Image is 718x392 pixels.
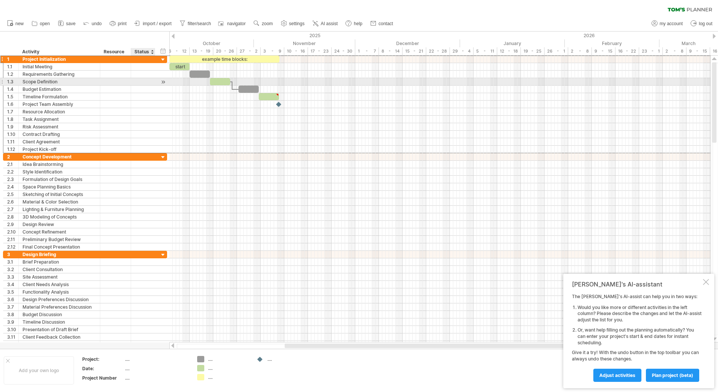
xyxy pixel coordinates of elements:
a: plan project (beta) [646,369,699,382]
div: 10 - 16 [284,47,308,55]
div: 1 - 7 [355,47,379,55]
span: navigator [227,21,246,26]
div: .... [208,374,249,380]
div: 1.11 [7,138,18,145]
div: Resource Allocation [23,108,96,115]
div: 12 - 18 [497,47,521,55]
div: Date: [82,365,124,372]
div: Site Assessment [23,273,96,280]
div: Sketching of Initial Concepts [23,191,96,198]
div: 3 [7,251,18,258]
div: 27 - 2 [237,47,261,55]
div: 3.7 [7,303,18,311]
div: 16 - 22 [615,47,639,55]
div: 3D Modeling of Concepts [23,213,96,220]
div: 3.8 [7,311,18,318]
a: print [108,19,129,29]
div: Concept Refinement [23,228,96,235]
div: 3.2 [7,266,18,273]
div: 20 - 26 [213,47,237,55]
div: Preliminary Budget Review [23,236,96,243]
div: Functionality Analysis [23,288,96,296]
div: 1 [7,56,18,63]
div: Space Planning Basics [23,183,96,190]
span: open [40,21,50,26]
div: Project Number [82,375,124,381]
div: Client Feedback Collection [23,333,96,341]
div: 1.3 [7,78,18,85]
div: scroll to activity [160,78,167,86]
div: Task Assignment [23,116,96,123]
div: 1.6 [7,101,18,108]
div: 1.10 [7,131,18,138]
div: Concept Development [23,153,96,160]
span: my account [660,21,683,26]
span: new [15,21,24,26]
span: contact [379,21,393,26]
a: filter/search [178,19,213,29]
span: print [118,21,127,26]
div: 1.5 [7,93,18,100]
div: Style Identification [23,168,96,175]
div: Project Initialization [23,56,96,63]
a: zoom [252,19,275,29]
div: 2 - 8 [568,47,592,55]
div: Client Needs Analysis [23,281,96,288]
a: open [30,19,52,29]
div: Lighting & Furniture Planning [23,206,96,213]
div: 26 - 1 [545,47,568,55]
div: Final Concept Presentation [23,243,96,250]
div: Initial Meeting [23,63,96,70]
a: Adjust activities [593,369,641,382]
div: Design Preferences Discussion [23,296,96,303]
div: 2.4 [7,183,18,190]
div: .... [208,356,249,362]
div: Material & Color Selection [23,198,96,205]
div: Contract Drafting [23,131,96,138]
div: 5 - 11 [474,47,497,55]
div: 3 - 9 [261,47,284,55]
div: example time blocks: [169,56,279,63]
div: 23 - 1 [639,47,663,55]
li: Would you like more or different activities in the left column? Please describe the changes and l... [578,305,701,323]
div: 8 - 14 [379,47,403,55]
div: Budget Estimation [23,86,96,93]
span: plan project (beta) [652,372,693,378]
div: Project Kick-off [23,146,96,153]
div: Presentation of Draft Brief [23,326,96,333]
div: 2.10 [7,228,18,235]
div: 1.8 [7,116,18,123]
div: .... [267,356,308,362]
div: Design Review [23,221,96,228]
div: 1.7 [7,108,18,115]
div: Client Consultation [23,266,96,273]
div: 17 - 23 [308,47,332,55]
a: AI assist [311,19,340,29]
div: 3.3 [7,273,18,280]
div: Formulation of Design Goals [23,176,96,183]
span: log out [699,21,712,26]
div: Brief Preparation [23,258,96,265]
a: log out [689,19,715,29]
div: 2 [7,153,18,160]
div: 29 - 4 [450,47,474,55]
div: 3.9 [7,318,18,326]
div: Material Preferences Discussion [23,303,96,311]
div: 19 - 25 [521,47,545,55]
div: .... [208,365,249,371]
div: 1.4 [7,86,18,93]
span: undo [92,21,102,26]
div: 1.2 [7,71,18,78]
div: October 2025 [149,39,254,47]
div: Risk Assessment [23,123,96,130]
div: 2.2 [7,168,18,175]
span: help [354,21,362,26]
div: 2.7 [7,206,18,213]
div: Brief Finalization [23,341,96,348]
div: 2.5 [7,191,18,198]
div: 22 - 28 [426,47,450,55]
span: AI assist [321,21,338,26]
div: Idea Brainstorming [23,161,96,168]
li: Or, want help filling out the planning automatically? You can enter your project's start & end da... [578,327,701,346]
div: Timeline Discussion [23,318,96,326]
